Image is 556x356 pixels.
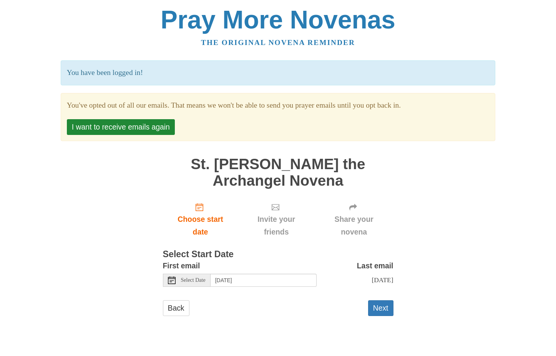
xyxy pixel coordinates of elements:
span: Invite your friends [246,213,307,238]
a: Pray More Novenas [161,5,395,34]
a: Choose start date [163,196,238,242]
span: Choose start date [171,213,231,238]
h1: St. [PERSON_NAME] the Archangel Novena [163,156,393,189]
span: Select Date [181,278,206,283]
p: You have been logged in! [61,60,495,85]
label: First email [163,260,200,272]
h3: Select Start Date [163,250,393,260]
label: Last email [357,260,393,272]
div: Click "Next" to confirm your start date first. [238,196,314,242]
a: The original novena reminder [201,38,355,47]
span: Share your novena [322,213,386,238]
button: Next [368,300,393,316]
span: [DATE] [372,276,393,284]
section: You've opted out of all our emails. That means we won't be able to send you prayer emails until y... [67,99,489,112]
button: I want to receive emails again [67,119,175,135]
div: Click "Next" to confirm your start date first. [315,196,393,242]
a: Back [163,300,189,316]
